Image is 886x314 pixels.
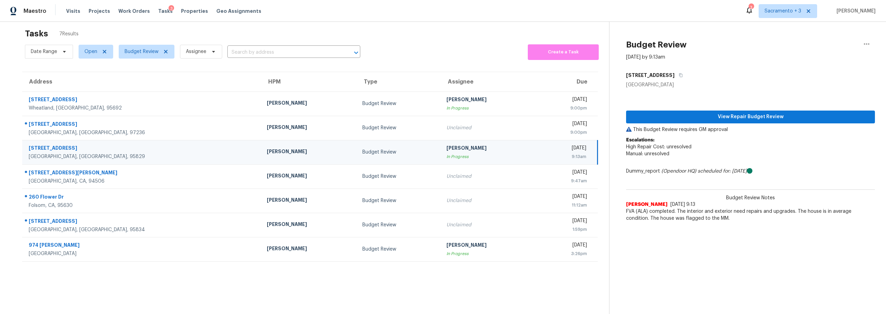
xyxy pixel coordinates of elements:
[29,121,256,129] div: [STREET_ADDRESS]
[626,81,875,88] div: [GEOGRAPHIC_DATA]
[29,153,256,160] div: [GEOGRAPHIC_DATA], [GEOGRAPHIC_DATA], 95829
[765,8,801,15] span: Sacramento + 3
[626,54,665,61] div: [DATE] by 9:13am
[446,145,531,153] div: [PERSON_NAME]
[626,145,691,149] span: High Repair Cost: unresolved
[670,202,695,207] span: [DATE] 9:13
[29,169,256,178] div: [STREET_ADDRESS][PERSON_NAME]
[362,100,435,107] div: Budget Review
[536,72,597,91] th: Due
[626,201,668,208] span: [PERSON_NAME]
[25,30,48,37] h2: Tasks
[441,72,536,91] th: Assignee
[626,72,675,79] h5: [STREET_ADDRESS]
[542,145,586,153] div: [DATE]
[542,202,587,209] div: 11:12am
[31,48,57,55] span: Date Range
[362,246,435,253] div: Budget Review
[125,48,159,55] span: Budget Review
[267,245,351,254] div: [PERSON_NAME]
[542,242,587,250] div: [DATE]
[267,148,351,157] div: [PERSON_NAME]
[181,8,208,15] span: Properties
[267,99,351,108] div: [PERSON_NAME]
[446,153,531,160] div: In Progress
[29,193,256,202] div: 260 Flower Dr
[216,8,261,15] span: Geo Assignments
[661,169,696,174] i: (Opendoor HQ)
[626,111,875,123] button: View Repair Budget Review
[722,194,779,201] span: Budget Review Notes
[446,105,531,112] div: In Progress
[29,242,256,250] div: 974 [PERSON_NAME]
[626,41,687,48] h2: Budget Review
[267,221,351,229] div: [PERSON_NAME]
[66,8,80,15] span: Visits
[29,129,256,136] div: [GEOGRAPHIC_DATA], [GEOGRAPHIC_DATA], 97236
[267,172,351,181] div: [PERSON_NAME]
[446,173,531,180] div: Unclaimed
[261,72,357,91] th: HPM
[542,120,587,129] div: [DATE]
[626,138,654,142] b: Escalations:
[227,47,341,58] input: Search by address
[446,242,531,250] div: [PERSON_NAME]
[531,48,595,56] span: Create a Task
[29,105,256,112] div: Wheatland, [GEOGRAPHIC_DATA], 95692
[626,208,875,222] span: FVA (ALA) completed. The interior and exterior need repairs and upgrades. The house is in average...
[446,221,531,228] div: Unclaimed
[29,202,256,209] div: Folsom, CA, 95630
[542,177,587,184] div: 9:47am
[362,149,435,156] div: Budget Review
[446,197,531,204] div: Unclaimed
[626,151,669,156] span: Manual: unresolved
[542,217,587,226] div: [DATE]
[698,169,747,174] i: scheduled for: [DATE]
[84,48,97,55] span: Open
[22,72,261,91] th: Address
[749,4,753,11] div: 3
[29,178,256,185] div: [GEOGRAPHIC_DATA], CA, 94506
[267,197,351,205] div: [PERSON_NAME]
[542,169,587,177] div: [DATE]
[542,250,587,257] div: 3:26pm
[528,44,599,60] button: Create a Task
[357,72,441,91] th: Type
[834,8,876,15] span: [PERSON_NAME]
[675,69,684,81] button: Copy Address
[362,124,435,131] div: Budget Review
[29,226,256,233] div: [GEOGRAPHIC_DATA], [GEOGRAPHIC_DATA], 95834
[626,168,875,175] div: Dummy_report
[446,124,531,131] div: Unclaimed
[24,8,46,15] span: Maestro
[351,48,361,58] button: Open
[29,218,256,226] div: [STREET_ADDRESS]
[362,173,435,180] div: Budget Review
[169,5,174,12] div: 3
[542,193,587,202] div: [DATE]
[542,105,587,112] div: 9:00pm
[59,30,79,37] span: 7 Results
[542,153,586,160] div: 9:13am
[186,48,206,55] span: Assignee
[362,221,435,228] div: Budget Review
[89,8,110,15] span: Projects
[542,129,587,136] div: 9:00pm
[542,226,587,233] div: 1:59pm
[632,113,869,121] span: View Repair Budget Review
[29,250,256,257] div: [GEOGRAPHIC_DATA]
[267,124,351,132] div: [PERSON_NAME]
[158,9,173,14] span: Tasks
[542,96,587,105] div: [DATE]
[29,96,256,105] div: [STREET_ADDRESS]
[446,250,531,257] div: In Progress
[118,8,150,15] span: Work Orders
[626,126,875,133] p: This Budget Review requires GM approval
[446,96,531,105] div: [PERSON_NAME]
[29,145,256,153] div: [STREET_ADDRESS]
[362,197,435,204] div: Budget Review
